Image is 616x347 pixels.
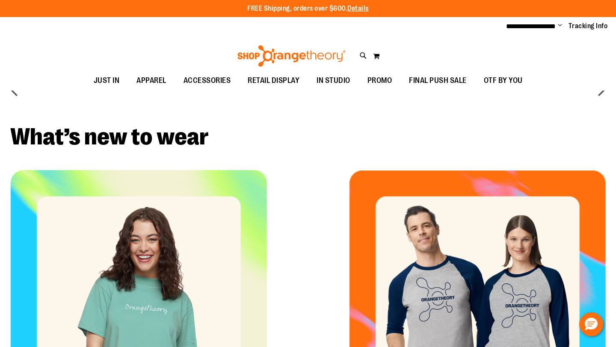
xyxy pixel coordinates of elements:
a: PROMO [359,71,401,91]
a: Tracking Info [569,21,608,31]
p: FREE Shipping, orders over $600. [247,4,369,14]
a: APPAREL [128,71,175,91]
button: next [592,82,610,99]
span: ACCESSORIES [184,71,231,90]
h2: What’s new to wear [10,125,606,149]
span: IN STUDIO [317,71,350,90]
a: RETAIL DISPLAY [239,71,308,91]
a: OTF BY YOU [475,71,531,91]
a: FINAL PUSH SALE [400,71,475,91]
span: FINAL PUSH SALE [409,71,467,90]
span: PROMO [367,71,392,90]
button: Account menu [558,22,562,30]
a: IN STUDIO [308,71,359,91]
span: RETAIL DISPLAY [248,71,299,90]
a: Details [347,5,369,12]
a: ACCESSORIES [175,71,240,91]
button: Hello, have a question? Let’s chat. [579,312,603,336]
span: OTF BY YOU [484,71,523,90]
button: prev [6,82,24,99]
a: JUST IN [85,71,128,91]
span: JUST IN [94,71,120,90]
span: APPAREL [136,71,166,90]
img: Shop Orangetheory [236,45,347,67]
